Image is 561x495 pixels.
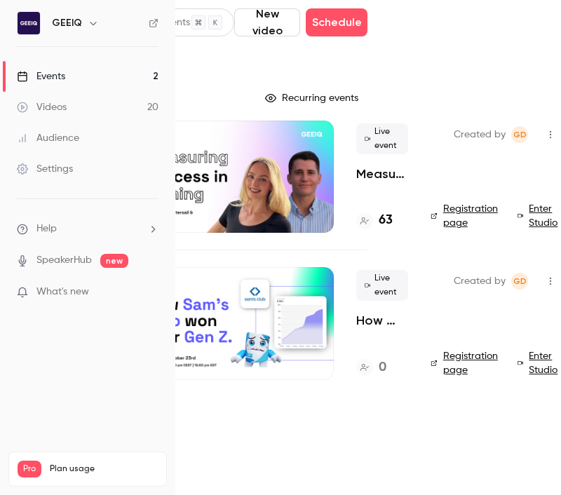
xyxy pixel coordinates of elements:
[356,211,393,230] a: 63
[234,8,300,36] button: New video
[17,100,67,114] div: Videos
[379,358,386,377] h4: 0
[17,222,158,236] li: help-dropdown-opener
[513,126,527,143] span: GD
[17,162,73,176] div: Settings
[50,463,158,475] span: Plan usage
[379,211,393,230] h4: 63
[142,286,158,299] iframe: Noticeable Trigger
[36,222,57,236] span: Help
[431,202,501,230] a: Registration page
[18,461,41,477] span: Pro
[511,273,528,290] span: Giovanna Demopoulos
[513,273,527,290] span: GD
[356,270,408,301] span: Live event
[356,312,408,329] a: How [PERSON_NAME]’s Club won over Gen Z & Alpha
[36,285,89,299] span: What's new
[356,123,408,154] span: Live event
[17,131,79,145] div: Audience
[18,12,40,34] img: GEEIQ
[511,126,528,143] span: Giovanna Demopoulos
[454,126,506,143] span: Created by
[431,349,501,377] a: Registration page
[356,358,386,377] a: 0
[100,254,128,268] span: new
[17,69,65,83] div: Events
[36,253,92,268] a: SpeakerHub
[356,165,408,182] a: Measuring success in UGC gaming
[306,8,367,36] button: Schedule
[454,273,506,290] span: Created by
[259,87,367,109] button: Recurring events
[52,16,82,30] h6: GEEIQ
